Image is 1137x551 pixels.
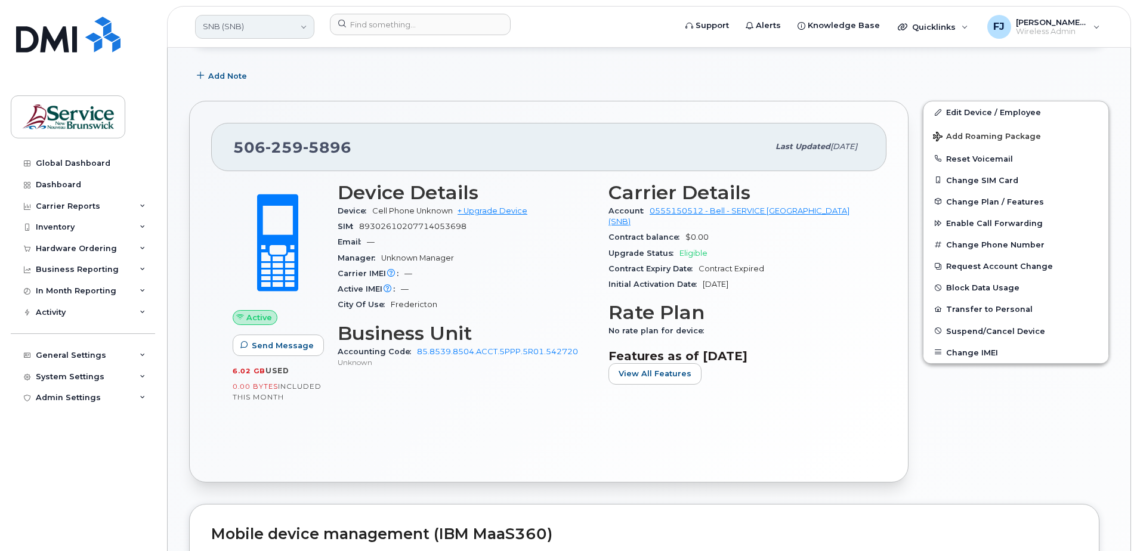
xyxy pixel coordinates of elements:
div: Quicklinks [889,15,977,39]
span: [DATE] [830,142,857,151]
span: Initial Activation Date [608,280,703,289]
button: Reset Voicemail [923,148,1108,169]
button: Change IMEI [923,342,1108,363]
span: Add Roaming Package [933,132,1041,143]
span: Upgrade Status [608,249,679,258]
button: Suspend/Cancel Device [923,320,1108,342]
span: Quicklinks [912,22,956,32]
span: used [265,366,289,375]
span: [DATE] [703,280,728,289]
span: Manager [338,253,381,262]
h3: Carrier Details [608,182,865,203]
span: Device [338,206,372,215]
a: Support [677,14,737,38]
span: — [367,237,375,246]
a: 0555150512 - Bell - SERVICE [GEOGRAPHIC_DATA] (SNB) [608,206,849,226]
span: Email [338,237,367,246]
span: Account [608,206,650,215]
input: Find something... [330,14,511,35]
span: Knowledge Base [808,20,880,32]
span: Active [246,312,272,323]
button: Change Phone Number [923,234,1108,255]
button: Transfer to Personal [923,298,1108,320]
span: City Of Use [338,300,391,309]
span: Support [696,20,729,32]
span: Enable Call Forwarding [946,219,1043,228]
span: $0.00 [685,233,709,242]
a: Alerts [737,14,789,38]
a: Knowledge Base [789,14,888,38]
button: Enable Call Forwarding [923,212,1108,234]
span: Change Plan / Features [946,197,1044,206]
button: Block Data Usage [923,277,1108,298]
a: SNB (SNB) [195,15,314,39]
span: Unknown Manager [381,253,454,262]
button: Request Account Change [923,255,1108,277]
h3: Business Unit [338,323,594,344]
span: Accounting Code [338,347,417,356]
button: Add Note [189,65,257,86]
h3: Rate Plan [608,302,865,323]
button: Change SIM Card [923,169,1108,191]
button: View All Features [608,363,702,385]
span: Active IMEI [338,284,401,293]
h3: Features as of [DATE] [608,349,865,363]
span: Add Note [208,70,247,82]
h3: Device Details [338,182,594,203]
span: No rate plan for device [608,326,710,335]
span: 89302610207714053698 [359,222,466,231]
a: + Upgrade Device [458,206,527,215]
span: [PERSON_NAME] (SNB) [1016,17,1087,27]
span: FJ [993,20,1005,34]
span: Last updated [775,142,830,151]
span: — [404,269,412,278]
button: Change Plan / Features [923,191,1108,212]
span: Contract Expired [699,264,764,273]
span: View All Features [619,368,691,379]
span: 506 [233,138,351,156]
a: Edit Device / Employee [923,101,1108,123]
span: 5896 [303,138,351,156]
span: — [401,284,409,293]
span: Wireless Admin [1016,27,1087,36]
button: Add Roaming Package [923,123,1108,148]
span: 0.00 Bytes [233,382,278,391]
span: included this month [233,382,322,401]
span: Suspend/Cancel Device [946,326,1045,335]
span: Contract Expiry Date [608,264,699,273]
p: Unknown [338,357,594,367]
span: Send Message [252,340,314,351]
button: Send Message [233,335,324,356]
span: 259 [265,138,303,156]
a: 85.8539.8504.ACCT.5PPP.5R01.542720 [417,347,578,356]
span: Carrier IMEI [338,269,404,278]
span: Fredericton [391,300,437,309]
span: SIM [338,222,359,231]
span: 6.02 GB [233,367,265,375]
h2: Mobile device management (IBM MaaS360) [211,526,1077,543]
span: Alerts [756,20,781,32]
span: Cell Phone Unknown [372,206,453,215]
span: Contract balance [608,233,685,242]
span: Eligible [679,249,707,258]
div: Fougere, Jonathan (SNB) [979,15,1108,39]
